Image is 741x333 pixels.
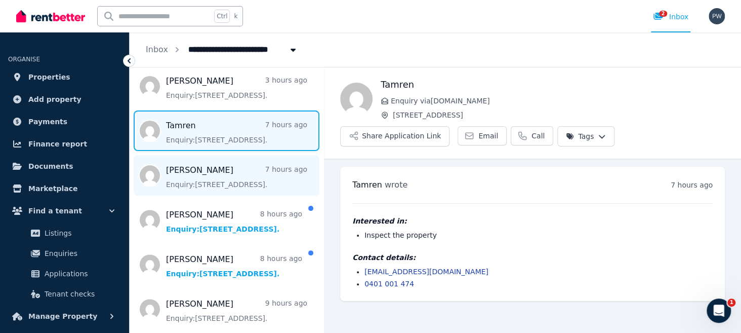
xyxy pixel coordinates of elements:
[28,138,87,150] span: Finance report
[234,12,237,20] span: k
[8,306,121,326] button: Manage Property
[12,243,117,264] a: Enquiries
[8,178,121,199] a: Marketplace
[352,252,713,263] h4: Contact details:
[659,11,667,17] span: 2
[45,288,113,300] span: Tenant checks
[393,110,725,120] span: [STREET_ADDRESS]
[557,126,614,146] button: Tags
[166,75,307,100] a: [PERSON_NAME]3 hours agoEnquiry:[STREET_ADDRESS].
[478,131,498,141] span: Email
[391,96,725,106] span: Enquiry via [DOMAIN_NAME]
[8,112,121,132] a: Payments
[166,120,307,145] a: Tamren7 hours agoEnquiry:[STREET_ADDRESS].
[364,268,488,276] a: [EMAIL_ADDRESS][DOMAIN_NAME]
[352,216,713,226] h4: Interested in:
[340,83,373,115] img: Tamren
[381,78,725,92] h1: Tamren
[709,8,725,24] img: Paul Williams
[28,310,97,322] span: Manage Property
[146,45,168,54] a: Inbox
[28,116,67,128] span: Payments
[45,227,113,239] span: Listings
[8,89,121,109] a: Add property
[12,264,117,284] a: Applications
[166,298,307,323] a: [PERSON_NAME]9 hours agoEnquiry:[STREET_ADDRESS].
[130,32,314,67] nav: Breadcrumb
[653,12,688,22] div: Inbox
[727,299,735,307] span: 1
[385,180,407,190] span: wrote
[16,9,85,24] img: RentBetter
[8,56,40,63] span: ORGANISE
[28,182,77,195] span: Marketplace
[671,181,713,189] time: 7 hours ago
[511,126,553,145] a: Call
[28,93,81,105] span: Add property
[45,268,113,280] span: Applications
[364,280,414,288] a: 0401 001 474
[531,131,545,141] span: Call
[566,131,594,141] span: Tags
[352,180,382,190] span: Tamren
[28,71,70,83] span: Properties
[28,160,73,172] span: Documents
[28,205,82,217] span: Find a tenant
[340,126,449,146] button: Share Application Link
[166,253,302,279] a: [PERSON_NAME]8 hours agoEnquiry:[STREET_ADDRESS].
[8,201,121,221] button: Find a tenant
[166,209,302,234] a: [PERSON_NAME]8 hours agoEnquiry:[STREET_ADDRESS].
[45,247,113,260] span: Enquiries
[12,284,117,304] a: Tenant checks
[707,299,731,323] iframe: Intercom live chat
[8,134,121,154] a: Finance report
[8,67,121,87] a: Properties
[166,164,307,190] a: [PERSON_NAME]7 hours agoEnquiry:[STREET_ADDRESS].
[364,230,713,240] li: Inspect the property
[458,126,507,145] a: Email
[12,223,117,243] a: Listings
[214,10,230,23] span: Ctrl
[8,156,121,176] a: Documents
